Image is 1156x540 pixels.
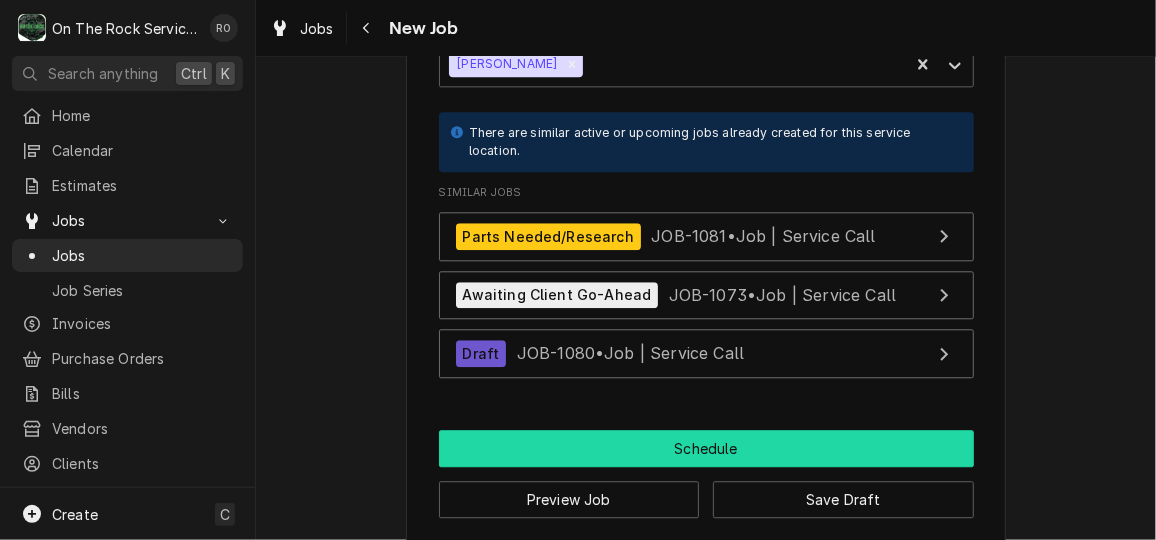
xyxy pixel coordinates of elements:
[48,63,158,84] span: Search anything
[12,447,243,480] a: Clients
[439,430,974,467] div: Button Group Row
[52,348,233,369] span: Purchase Orders
[12,307,243,340] a: Invoices
[52,18,199,39] div: On The Rock Services
[18,14,46,42] div: On The Rock Services's Avatar
[439,430,974,518] div: Button Group
[651,226,875,246] span: JOB-1081 • Job | Service Call
[439,430,974,467] button: Schedule
[52,418,233,439] span: Vendors
[561,51,583,77] div: Remove Todd Brady
[52,245,233,266] span: Jobs
[439,212,974,261] a: View Job
[351,12,383,44] button: Navigate back
[469,124,954,161] div: There are similar active or upcoming jobs already created for this service location.
[449,51,561,77] div: [PERSON_NAME]
[456,340,507,367] div: Draft
[52,453,233,474] span: Clients
[18,14,46,42] div: O
[220,504,230,525] span: C
[210,14,238,42] div: RO
[52,210,203,231] span: Jobs
[12,169,243,202] a: Estimates
[439,467,974,518] div: Button Group Row
[12,239,243,272] a: Jobs
[439,481,700,518] button: Preview Job
[12,204,243,237] a: Go to Jobs
[456,223,641,250] div: Parts Needed/Research
[12,274,243,307] a: Job Series
[12,377,243,410] a: Bills
[12,482,243,515] a: Go to Pricebook
[517,343,744,363] span: JOB-1080 • Job | Service Call
[52,105,233,126] span: Home
[12,134,243,167] a: Calendar
[669,284,896,304] span: JOB-1073 • Job | Service Call
[713,481,974,518] button: Save Draft
[52,383,233,404] span: Bills
[52,175,233,196] span: Estimates
[439,185,974,201] span: Similar Jobs
[300,18,334,39] span: Jobs
[262,12,342,45] a: Jobs
[383,15,459,42] span: New Job
[439,185,974,388] div: Similar Jobs
[12,56,243,91] button: Search anythingCtrlK
[210,14,238,42] div: Rich Ortega's Avatar
[12,412,243,445] a: Vendors
[52,506,98,523] span: Create
[439,271,974,320] a: View Job
[52,140,233,161] span: Calendar
[181,63,207,84] span: Ctrl
[456,282,659,309] div: Awaiting Client Go-Ahead
[52,280,233,301] span: Job Series
[221,63,230,84] span: K
[12,342,243,375] a: Purchase Orders
[439,329,974,378] a: View Job
[52,313,233,334] span: Invoices
[12,99,243,132] a: Home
